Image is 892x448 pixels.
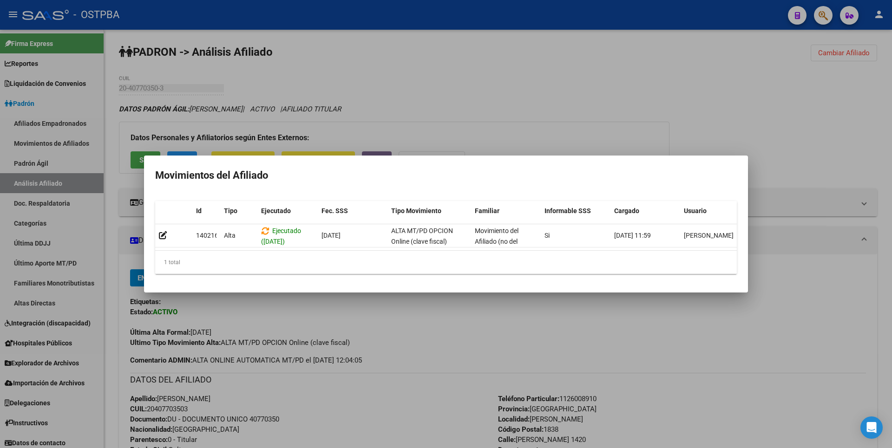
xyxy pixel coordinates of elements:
span: Id [196,207,202,214]
datatable-header-cell: Tipo [220,201,257,221]
span: [PERSON_NAME] [684,232,734,239]
span: Tipo [224,207,237,214]
div: Open Intercom Messenger [860,416,883,439]
span: Si [544,232,550,239]
span: Alta [224,232,236,239]
span: Fec. SSS [321,207,348,214]
datatable-header-cell: Id [192,201,220,221]
datatable-header-cell: Fec. SSS [318,201,387,221]
span: Ejecutado [261,207,291,214]
datatable-header-cell: Familiar [471,201,541,221]
span: Movimiento del Afiliado (no del grupo) [475,227,518,256]
span: [DATE] [321,232,341,239]
span: 140216 [196,232,218,239]
datatable-header-cell: Cargado [610,201,680,221]
span: Tipo Movimiento [391,207,441,214]
datatable-header-cell: Usuario [680,201,750,221]
datatable-header-cell: Ejecutado [257,201,318,221]
span: Informable SSS [544,207,591,214]
span: Familiar [475,207,499,214]
span: Ejecutado ([DATE]) [261,227,301,245]
div: 1 total [155,251,737,274]
span: [DATE] 11:59 [614,232,651,239]
datatable-header-cell: Tipo Movimiento [387,201,471,221]
span: Usuario [684,207,707,214]
h2: Movimientos del Afiliado [155,167,737,184]
span: ALTA MT/PD OPCION Online (clave fiscal) [391,227,453,245]
span: Cargado [614,207,639,214]
datatable-header-cell: Informable SSS [541,201,610,221]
